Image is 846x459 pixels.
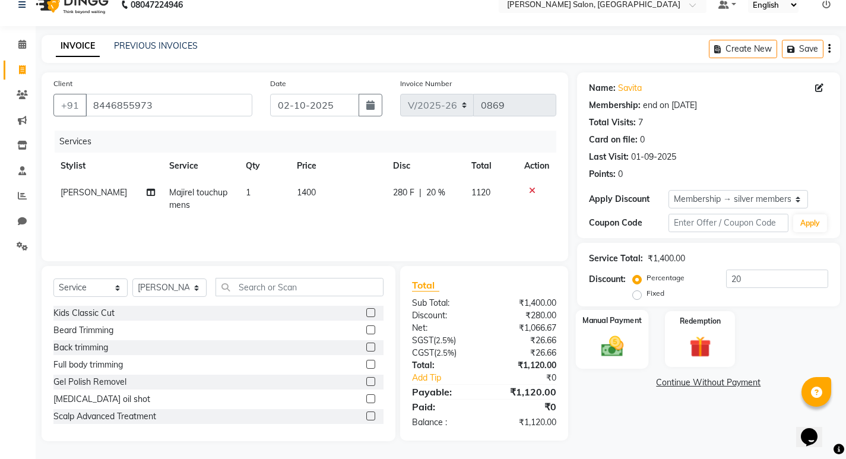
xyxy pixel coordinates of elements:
a: INVOICE [56,36,100,57]
div: Payable: [403,385,484,399]
span: 280 F [393,186,414,199]
label: Date [270,78,286,89]
span: 1 [246,187,251,198]
span: 2.5% [436,348,454,357]
button: +91 [53,94,87,116]
th: Total [464,153,517,179]
img: _gift.svg [683,334,718,360]
div: Balance : [403,416,484,429]
div: Gel Polish Removel [53,376,126,388]
div: ₹1,120.00 [484,359,565,372]
div: Discount: [403,309,484,322]
div: ₹0 [484,400,565,414]
div: Membership: [589,99,641,112]
div: 0 [618,168,623,181]
label: Fixed [647,288,664,299]
div: ( ) [403,347,484,359]
div: ₹26.66 [484,334,565,347]
div: 01-09-2025 [631,151,676,163]
th: Stylist [53,153,162,179]
div: ( ) [403,334,484,347]
div: Apply Discount [589,193,668,205]
th: Qty [239,153,290,179]
button: Create New [709,40,777,58]
div: ₹0 [498,372,565,384]
div: Beard Trimming [53,324,113,337]
div: Back trimming [53,341,108,354]
label: Percentage [647,273,685,283]
div: Services [55,131,565,153]
div: ₹1,400.00 [484,297,565,309]
div: Full body trimming [53,359,123,371]
span: 1400 [297,187,316,198]
a: Continue Without Payment [579,376,838,389]
div: Total: [403,359,484,372]
iframe: chat widget [796,411,834,447]
span: 20 % [426,186,445,199]
div: Total Visits: [589,116,636,129]
input: Search or Scan [216,278,384,296]
div: 0 [640,134,645,146]
div: Name: [589,82,616,94]
th: Price [290,153,386,179]
div: ₹1,120.00 [484,416,565,429]
span: [PERSON_NAME] [61,187,127,198]
th: Action [517,153,556,179]
div: Discount: [589,273,626,286]
span: 2.5% [436,335,454,345]
img: _cash.svg [594,333,630,359]
div: [MEDICAL_DATA] oil shot [53,393,150,406]
button: Apply [793,214,827,232]
div: Scalp Advanced Treatment [53,410,156,423]
a: PREVIOUS INVOICES [114,40,198,51]
div: ₹280.00 [484,309,565,322]
a: Add Tip [403,372,498,384]
span: Majirel touchup mens [169,187,227,210]
div: 7 [638,116,643,129]
div: Points: [589,168,616,181]
span: SGST [412,335,433,346]
div: end on [DATE] [643,99,697,112]
label: Redemption [680,316,721,327]
div: ₹1,400.00 [648,252,685,265]
span: 1120 [471,187,490,198]
div: Paid: [403,400,484,414]
div: Last Visit: [589,151,629,163]
a: Savita [618,82,642,94]
input: Enter Offer / Coupon Code [668,214,788,232]
label: Client [53,78,72,89]
th: Disc [386,153,464,179]
span: | [419,186,422,199]
div: Net: [403,322,484,334]
label: Invoice Number [400,78,452,89]
span: CGST [412,347,434,358]
th: Service [162,153,239,179]
div: Coupon Code [589,217,668,229]
div: ₹1,066.67 [484,322,565,334]
div: ₹1,120.00 [484,385,565,399]
div: Sub Total: [403,297,484,309]
span: Total [412,279,439,292]
div: Service Total: [589,252,643,265]
div: Kids Classic Cut [53,307,115,319]
div: Card on file: [589,134,638,146]
button: Save [782,40,823,58]
div: ₹26.66 [484,347,565,359]
input: Search by Name/Mobile/Email/Code [85,94,252,116]
label: Manual Payment [582,315,642,326]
